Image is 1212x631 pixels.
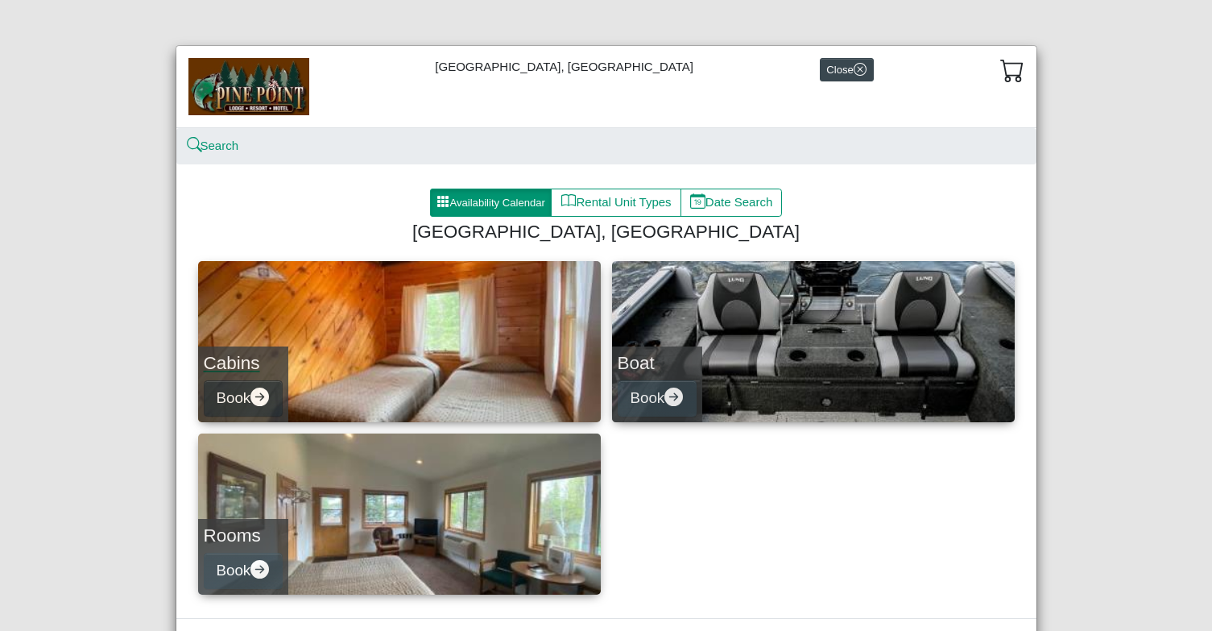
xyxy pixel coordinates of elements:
img: b144ff98-a7e1-49bd-98da-e9ae77355310.jpg [188,58,309,114]
button: bookRental Unit Types [551,189,680,218]
svg: calendar date [690,193,705,209]
svg: cart [1000,58,1024,82]
svg: search [188,139,201,152]
svg: arrow right circle fill [250,560,269,579]
h4: Boat [618,352,697,374]
button: Bookarrow right circle fill [618,380,697,417]
a: searchSearch [188,139,239,152]
h4: [GEOGRAPHIC_DATA], [GEOGRAPHIC_DATA] [205,221,1008,243]
svg: arrow right circle fill [250,388,269,406]
button: grid3x3 gap fillAvailability Calendar [430,189,552,218]
button: Bookarrow right circle fill [204,380,283,417]
svg: grid3x3 gap fill [436,195,449,208]
h4: Rooms [204,525,283,546]
svg: arrow right circle fill [664,388,683,406]
div: [GEOGRAPHIC_DATA], [GEOGRAPHIC_DATA] [176,46,1036,127]
button: Closex circle [820,58,874,81]
h4: Cabins [204,352,283,374]
button: calendar dateDate Search [680,189,783,218]
svg: x circle [854,63,867,76]
svg: book [561,193,577,209]
button: Bookarrow right circle fill [204,553,283,589]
